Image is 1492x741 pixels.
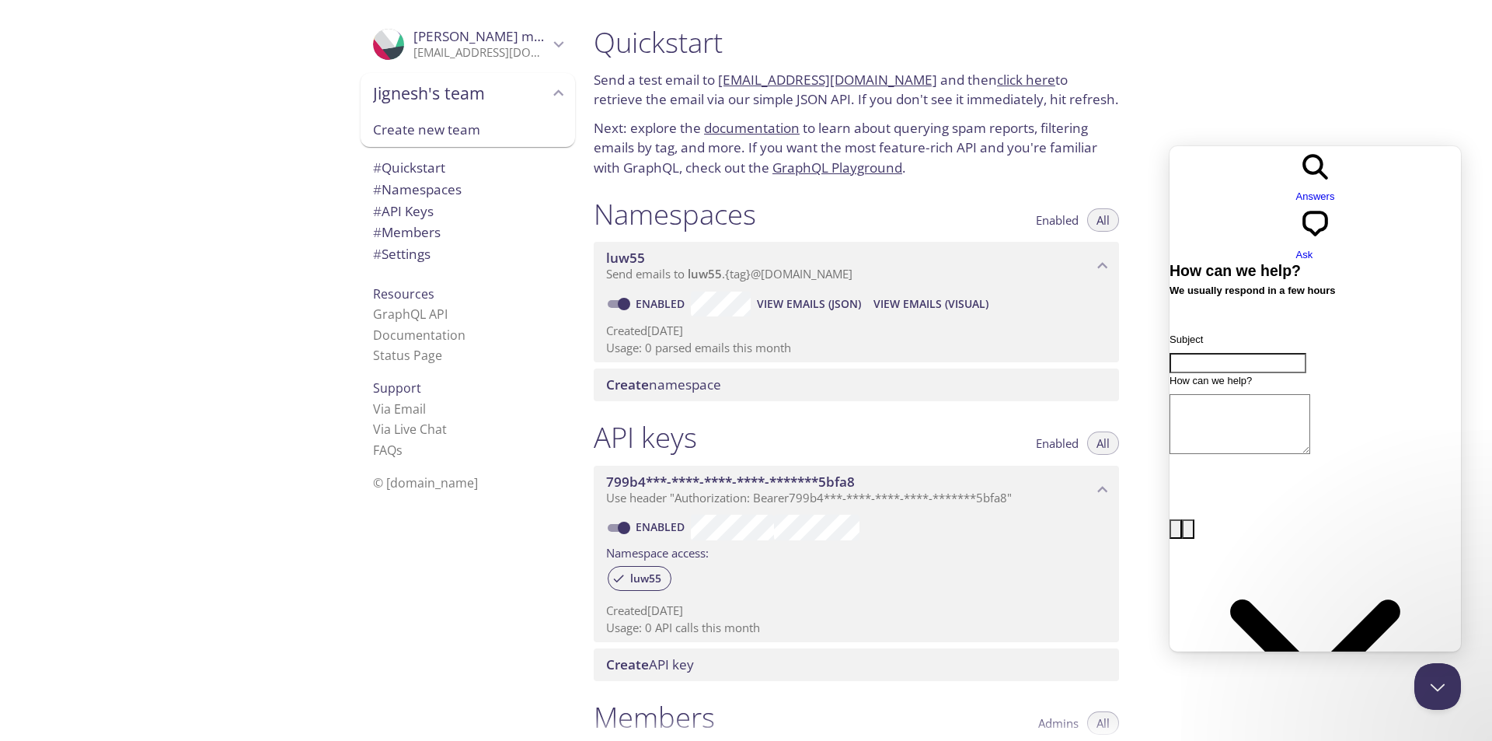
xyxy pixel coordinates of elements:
[1029,711,1088,735] button: Admins
[361,114,575,148] div: Create new team
[594,648,1119,681] div: Create API Key
[1414,663,1461,710] iframe: Help Scout Beacon - Close
[594,197,756,232] h1: Namespaces
[606,323,1107,339] p: Created [DATE]
[1087,432,1119,455] button: All
[606,340,1107,356] p: Usage: 0 parsed emails this month
[606,249,645,267] span: luw55
[373,180,462,198] span: Namespaces
[606,376,721,393] span: namespace
[373,202,434,220] span: API Keys
[606,376,649,393] span: Create
[606,603,1107,619] p: Created [DATE]
[772,159,902,177] a: GraphQL Playground
[361,243,575,265] div: Team Settings
[1027,208,1088,232] button: Enabled
[361,201,575,222] div: API Keys
[751,292,867,316] button: View Emails (JSON)
[633,296,691,311] a: Enabled
[594,700,715,735] h1: Members
[373,159,382,177] span: #
[621,571,671,585] span: luw55
[606,540,709,563] label: Namespace access:
[606,620,1107,636] p: Usage: 0 API calls this month
[373,159,445,177] span: Quickstart
[373,82,549,104] span: Jignesh's team
[373,120,563,140] span: Create new team
[594,70,1119,110] p: Send a test email to and then to retrieve the email via our simple JSON API. If you don't see it ...
[608,566,671,591] div: luw55
[633,519,691,534] a: Enabled
[373,442,403,459] a: FAQ
[1170,146,1461,652] iframe: Help Scout Beacon - Live Chat, Contact Form, and Knowledge Base
[594,25,1119,60] h1: Quickstart
[373,202,382,220] span: #
[606,655,649,673] span: Create
[361,19,575,70] div: Jignesh mehta
[867,292,995,316] button: View Emails (Visual)
[396,442,403,459] span: s
[757,295,861,313] span: View Emails (JSON)
[594,369,1119,401] div: Create namespace
[373,285,434,302] span: Resources
[373,327,465,344] a: Documentation
[1087,711,1119,735] button: All
[413,45,549,61] p: [EMAIL_ADDRESS][DOMAIN_NAME]
[688,266,722,281] span: luw55
[718,71,937,89] a: [EMAIL_ADDRESS][DOMAIN_NAME]
[373,400,426,418] a: Via Email
[361,73,575,114] div: Jignesh's team
[997,71,1055,89] a: click here
[361,179,575,201] div: Namespaces
[1087,208,1119,232] button: All
[594,242,1119,290] div: luw55 namespace
[373,421,447,438] a: Via Live Chat
[606,655,694,673] span: API key
[873,295,988,313] span: View Emails (Visual)
[373,245,431,263] span: Settings
[373,223,441,241] span: Members
[373,474,478,491] span: © [DOMAIN_NAME]
[373,347,442,364] a: Status Page
[594,118,1119,178] p: Next: explore the to learn about querying spam reports, filtering emails by tag, and more. If you...
[373,180,382,198] span: #
[373,306,448,323] a: GraphQL API
[1027,432,1088,455] button: Enabled
[594,420,697,455] h1: API keys
[361,157,575,179] div: Quickstart
[373,223,382,241] span: #
[373,245,382,263] span: #
[704,119,800,137] a: documentation
[413,27,563,45] span: [PERSON_NAME] mehta
[361,222,575,243] div: Members
[373,379,421,397] span: Support
[606,266,852,281] span: Send emails to . {tag} @[DOMAIN_NAME]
